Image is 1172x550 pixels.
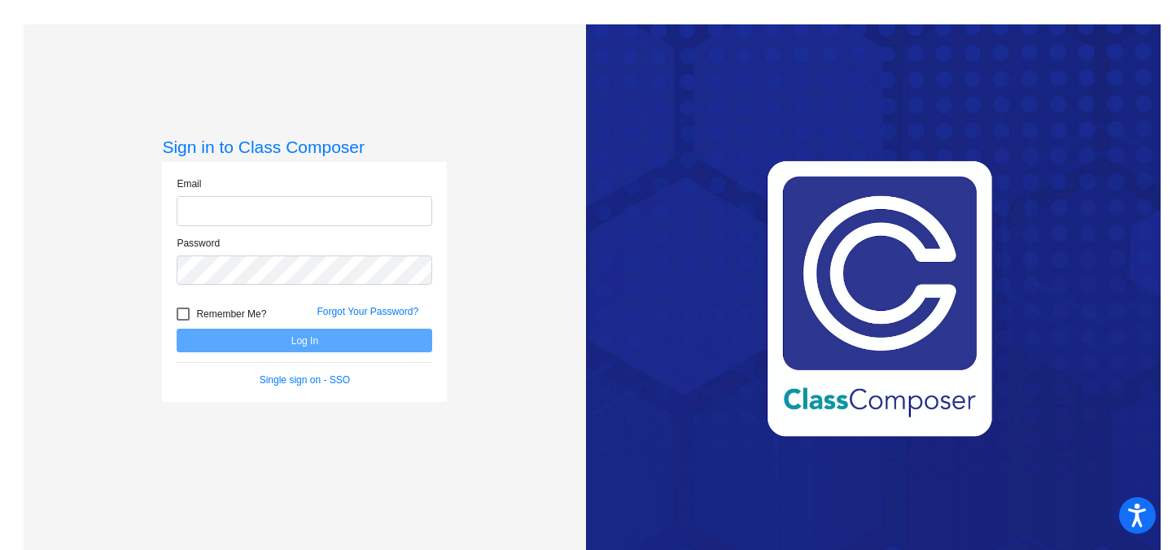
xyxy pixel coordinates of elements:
[177,236,220,251] label: Password
[317,306,418,317] a: Forgot Your Password?
[177,177,201,191] label: Email
[260,374,350,386] a: Single sign on - SSO
[162,137,447,157] h3: Sign in to Class Composer
[177,329,432,352] button: Log In
[196,304,266,324] span: Remember Me?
